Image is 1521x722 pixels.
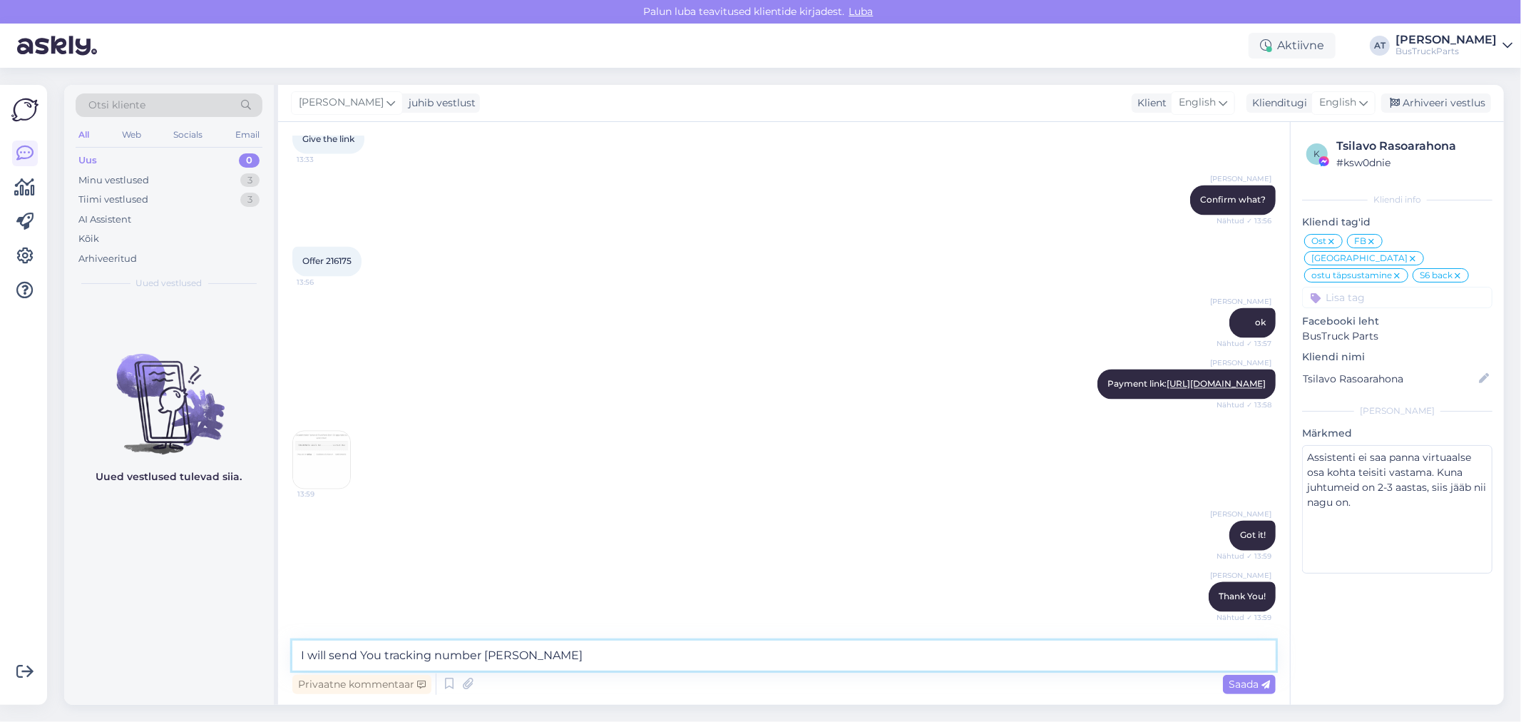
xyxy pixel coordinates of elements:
span: Nähtud ✓ 13:56 [1217,216,1271,227]
span: English [1179,95,1216,111]
div: 0 [239,153,260,168]
div: AT [1370,36,1390,56]
div: Tiimi vestlused [78,193,148,207]
span: 13:56 [297,278,350,288]
div: # ksw0dnie [1336,155,1488,171]
span: [PERSON_NAME] [1210,358,1271,369]
div: Minu vestlused [78,173,149,188]
span: [PERSON_NAME] [1210,297,1271,307]
div: Kõik [78,232,99,246]
span: Give the link [302,133,354,144]
div: Kliendi info [1302,193,1492,206]
span: Nähtud ✓ 13:57 [1217,339,1271,350]
div: All [76,126,92,144]
span: Saada [1229,678,1270,691]
span: Uued vestlused [136,277,203,290]
img: Askly Logo [11,96,39,123]
span: ok [1255,317,1266,328]
span: [PERSON_NAME] [1210,571,1271,581]
span: Offer 216175 [302,256,352,267]
span: Payment link: [1107,379,1266,390]
span: Nähtud ✓ 13:59 [1217,613,1271,624]
div: Tsilavo Rasoarahona [1336,138,1488,155]
span: [GEOGRAPHIC_DATA] [1311,254,1408,263]
div: [PERSON_NAME] [1395,34,1497,46]
p: BusTruck Parts [1302,329,1492,344]
p: Kliendi tag'id [1302,215,1492,230]
div: Aktiivne [1249,33,1336,59]
div: Klienditugi [1246,96,1307,111]
span: English [1319,95,1356,111]
div: Socials [170,126,205,144]
span: Confirm what? [1200,195,1266,205]
div: juhib vestlust [403,96,476,111]
div: Web [119,126,144,144]
input: Lisa tag [1302,287,1492,308]
div: Arhiveeritud [78,252,137,266]
span: Otsi kliente [88,98,145,113]
span: S6 back [1420,271,1453,280]
textarea: I will send You tracking number [PERSON_NAME] [292,641,1276,671]
img: Attachment [293,432,350,489]
span: Thank You! [1219,591,1266,602]
div: [PERSON_NAME] [1302,405,1492,417]
div: AI Assistent [78,213,131,227]
span: Ost [1311,237,1326,245]
div: BusTruckParts [1395,46,1497,57]
span: Got it! [1240,530,1266,541]
div: Arhiveeri vestlus [1381,93,1491,113]
div: Uus [78,153,97,168]
img: No chats [64,328,274,457]
span: Luba [845,5,878,18]
span: Nähtud ✓ 13:59 [1217,551,1271,562]
p: Kliendi nimi [1302,350,1492,365]
p: Märkmed [1302,426,1492,441]
span: [PERSON_NAME] [1210,174,1271,185]
textarea: Assistenti ei saa panna virtuaalse osa kohta teisiti vastama. Kuna juhtumeid on 2-3 aastas, siis ... [1302,445,1492,574]
input: Lisa nimi [1303,371,1476,387]
span: ostu täpsustamine [1311,271,1392,280]
p: Uued vestlused tulevad siia. [96,469,242,484]
a: [URL][DOMAIN_NAME] [1167,379,1266,390]
div: 3 [240,173,260,188]
div: Klient [1132,96,1167,111]
p: Facebooki leht [1302,314,1492,329]
span: FB [1354,237,1366,245]
span: Nähtud ✓ 13:58 [1217,400,1271,411]
a: [PERSON_NAME]BusTruckParts [1395,34,1512,57]
div: Email [232,126,262,144]
span: [PERSON_NAME] [299,95,384,111]
span: 13:33 [297,155,350,166]
div: Privaatne kommentaar [292,675,431,694]
span: [PERSON_NAME] [1210,509,1271,520]
span: 13:59 [297,489,351,500]
div: 3 [240,193,260,207]
span: k [1314,148,1321,159]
